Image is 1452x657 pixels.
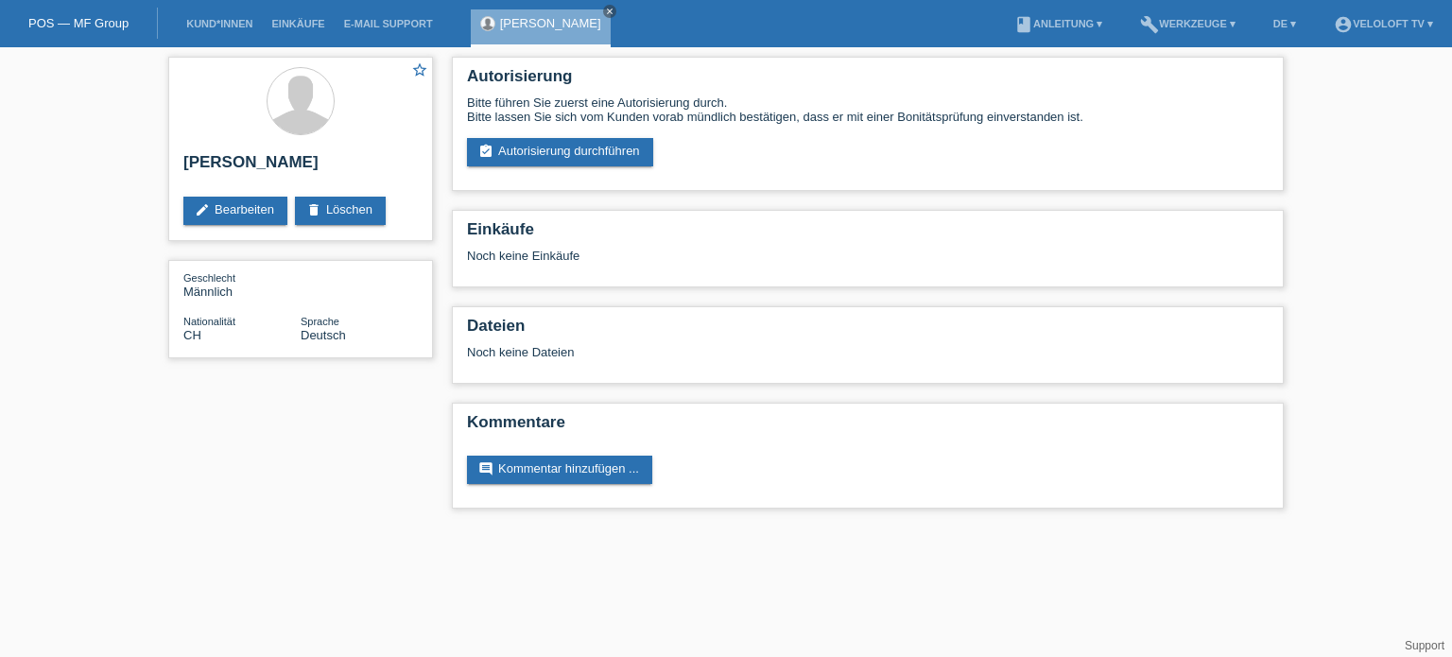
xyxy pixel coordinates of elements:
i: assignment_turned_in [478,144,493,159]
a: DE ▾ [1264,18,1305,29]
a: Support [1405,639,1444,652]
i: book [1014,15,1033,34]
h2: Dateien [467,317,1269,345]
h2: Einkäufe [467,220,1269,249]
span: Nationalität [183,316,235,327]
a: commentKommentar hinzufügen ... [467,456,652,484]
a: Einkäufe [262,18,334,29]
h2: Kommentare [467,413,1269,441]
div: Männlich [183,270,301,299]
a: E-Mail Support [335,18,442,29]
i: account_circle [1334,15,1353,34]
a: Kund*innen [177,18,262,29]
a: [PERSON_NAME] [500,16,601,30]
a: close [603,5,616,18]
a: bookAnleitung ▾ [1005,18,1112,29]
a: POS — MF Group [28,16,129,30]
span: Sprache [301,316,339,327]
i: comment [478,461,493,476]
div: Noch keine Einkäufe [467,249,1269,277]
a: deleteLöschen [295,197,386,225]
div: Noch keine Dateien [467,345,1045,359]
a: assignment_turned_inAutorisierung durchführen [467,138,653,166]
i: build [1140,15,1159,34]
a: buildWerkzeuge ▾ [1131,18,1245,29]
i: delete [306,202,321,217]
a: account_circleVeloLoft TV ▾ [1324,18,1443,29]
h2: [PERSON_NAME] [183,153,418,182]
div: Bitte führen Sie zuerst eine Autorisierung durch. Bitte lassen Sie sich vom Kunden vorab mündlich... [467,95,1269,124]
i: close [605,7,614,16]
a: editBearbeiten [183,197,287,225]
span: Geschlecht [183,272,235,284]
i: star_border [411,61,428,78]
h2: Autorisierung [467,67,1269,95]
i: edit [195,202,210,217]
a: star_border [411,61,428,81]
span: Schweiz [183,328,201,342]
span: Deutsch [301,328,346,342]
